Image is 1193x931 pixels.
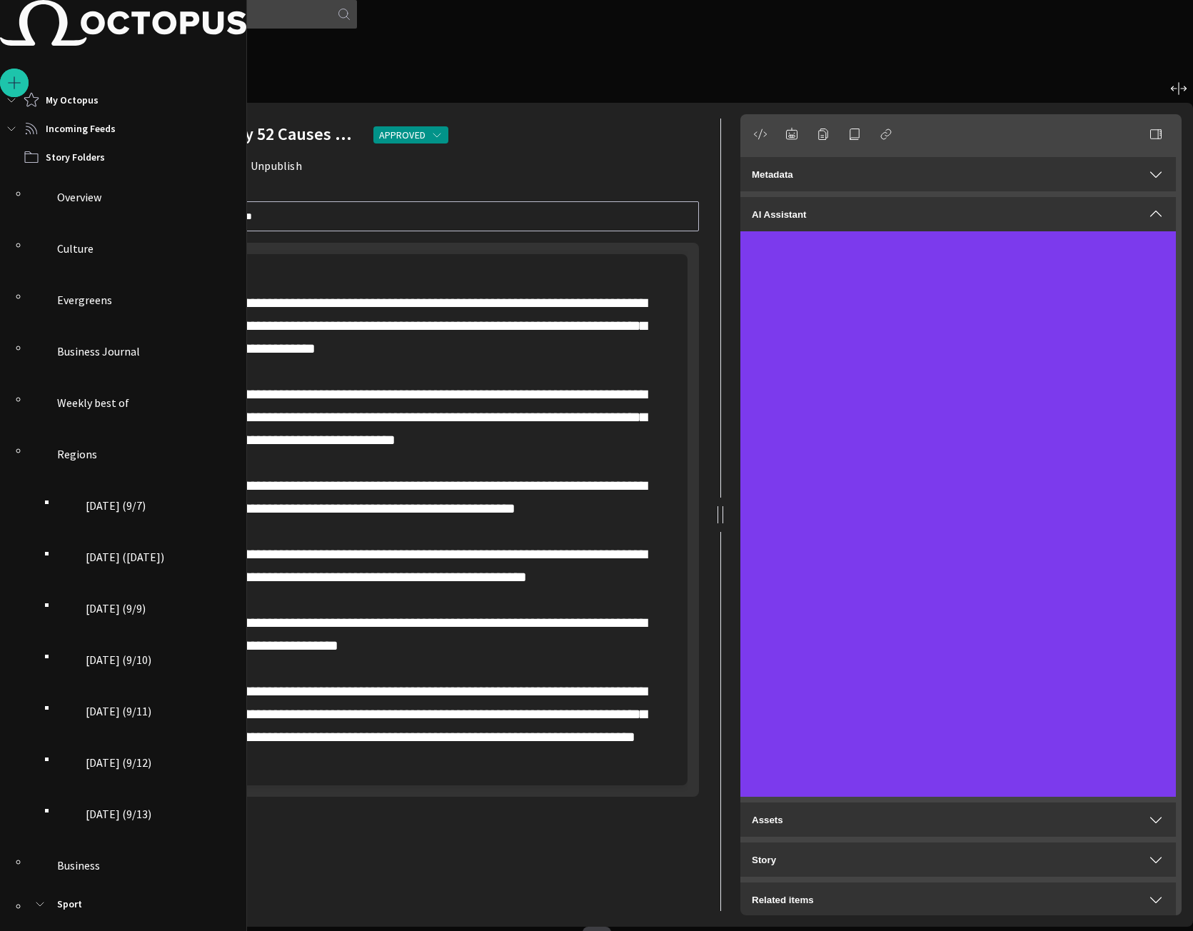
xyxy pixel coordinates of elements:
[752,209,807,220] span: AI Assistant
[57,188,101,206] p: Overview
[46,150,105,164] p: Story Folders
[46,121,116,136] p: Incoming Feeds
[86,703,151,720] p: [DATE] (9/11)
[57,857,100,874] p: Business
[752,855,776,865] span: Story
[379,128,426,142] span: APPROVED
[86,497,146,514] p: [DATE] (9/7)
[752,169,793,180] span: Metadata
[752,815,783,825] span: Assets
[752,895,814,905] span: Related items
[57,343,140,360] p: Business Journal
[57,394,129,411] p: Weekly best of
[57,446,97,463] p: Regions
[86,651,151,668] p: [DATE] (9/10)
[46,93,99,107] p: My Octopus
[57,897,82,911] p: Sport
[740,231,1176,797] iframe: AI Assistant
[86,805,151,822] p: [DATE] (9/13)
[86,600,146,617] p: [DATE] (9/9)
[57,291,112,308] p: Evergreens
[86,548,164,565] p: [DATE] ([DATE])
[57,240,94,257] p: Culture
[86,754,151,771] p: [DATE] (9/12)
